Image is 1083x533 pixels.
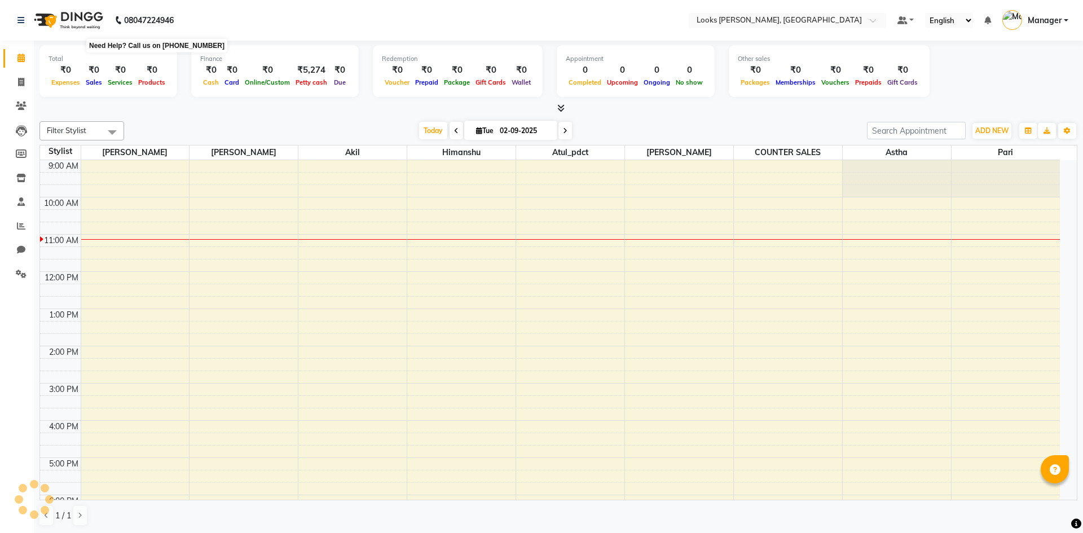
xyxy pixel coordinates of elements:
div: ₹0 [242,64,293,77]
div: 0 [673,64,706,77]
div: Appointment [566,54,706,64]
span: Prepaid [412,78,441,86]
div: ₹0 [818,64,852,77]
div: 1:00 PM [47,309,81,321]
div: ₹0 [509,64,534,77]
div: ₹0 [441,64,473,77]
div: ₹0 [49,64,83,77]
span: Vouchers [818,78,852,86]
div: ₹0 [382,64,412,77]
div: 6:00 PM [47,495,81,507]
button: ADD NEW [972,123,1011,139]
div: 5:00 PM [47,458,81,470]
div: Finance [200,54,350,64]
span: Akil [298,146,407,160]
div: ₹0 [412,64,441,77]
div: ₹0 [83,64,105,77]
div: 0 [641,64,673,77]
div: ₹0 [773,64,818,77]
span: Ongoing [641,78,673,86]
span: Gift Cards [884,78,921,86]
span: Petty cash [293,78,330,86]
span: Memberships [773,78,818,86]
span: [PERSON_NAME] [190,146,298,160]
span: Voucher [382,78,412,86]
span: Packages [738,78,773,86]
div: 12:00 PM [42,272,81,284]
span: Cash [200,78,222,86]
div: ₹0 [222,64,242,77]
span: Services [105,78,135,86]
span: Pari [952,146,1060,160]
span: [PERSON_NAME] [81,146,190,160]
div: ₹0 [738,64,773,77]
span: COUNTER SALES [734,146,842,160]
div: 0 [566,64,604,77]
span: Due [331,78,349,86]
img: Manager [1002,10,1022,30]
div: Other sales [738,54,921,64]
div: 10:00 AM [42,197,81,209]
div: Total [49,54,168,64]
span: Sales [83,78,105,86]
div: 4:00 PM [47,421,81,433]
div: 0 [604,64,641,77]
div: 9:00 AM [46,160,81,172]
span: Today [419,122,447,139]
span: Completed [566,78,604,86]
div: 3:00 PM [47,384,81,395]
span: Products [135,78,168,86]
div: 11:00 AM [42,235,81,246]
span: 1 / 1 [55,510,71,522]
span: Wallet [509,78,534,86]
div: ₹5,274 [293,64,330,77]
span: [PERSON_NAME] [625,146,733,160]
div: 2:00 PM [47,346,81,358]
span: Himanshu [407,146,516,160]
div: ₹0 [200,64,222,77]
div: ₹0 [884,64,921,77]
div: ₹0 [105,64,135,77]
span: Online/Custom [242,78,293,86]
img: logo [29,5,106,36]
div: ₹0 [330,64,350,77]
input: 2025-09-02 [496,122,553,139]
div: Redemption [382,54,534,64]
b: 08047224946 [124,5,174,36]
span: Package [441,78,473,86]
span: Atul_pdct [516,146,624,160]
div: Stylist [40,146,81,157]
span: ADD NEW [975,126,1009,135]
div: ₹0 [852,64,884,77]
span: Prepaids [852,78,884,86]
input: Search Appointment [867,122,966,139]
span: Filter Stylist [47,126,86,135]
span: Expenses [49,78,83,86]
span: Card [222,78,242,86]
span: Manager [1028,15,1062,27]
span: Upcoming [604,78,641,86]
span: Astha [843,146,951,160]
div: ₹0 [135,64,168,77]
div: ₹0 [473,64,509,77]
span: No show [673,78,706,86]
span: Gift Cards [473,78,509,86]
span: Tue [473,126,496,135]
